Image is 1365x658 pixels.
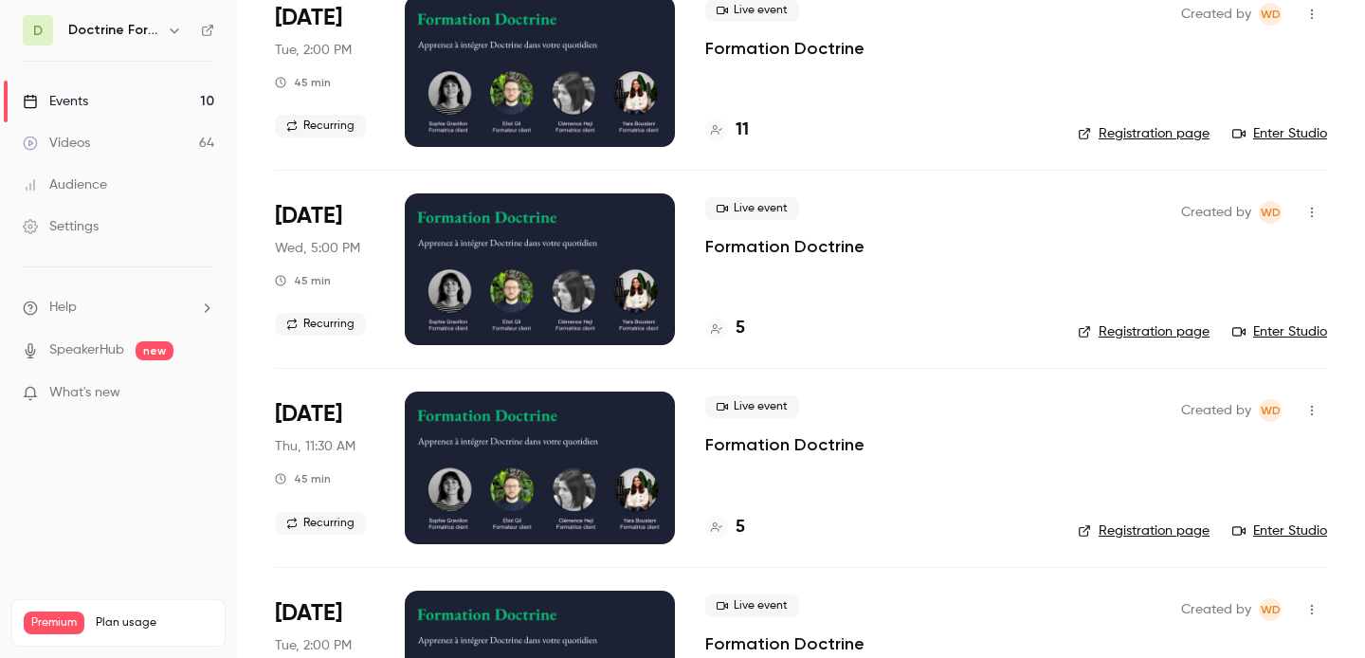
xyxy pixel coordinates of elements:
a: Enter Studio [1232,521,1327,540]
li: help-dropdown-opener [23,298,214,318]
span: Created by [1181,3,1251,26]
span: Live event [705,395,799,418]
iframe: Noticeable Trigger [191,385,214,402]
a: SpeakerHub [49,340,124,360]
div: Settings [23,217,99,236]
h4: 5 [736,515,745,540]
a: Formation Doctrine [705,632,864,655]
div: Oct 2 Thu, 11:30 AM (Europe/Paris) [275,392,374,543]
span: Created by [1181,201,1251,224]
span: Webinar Doctrine [1259,201,1282,224]
span: Tue, 2:00 PM [275,636,352,655]
span: Tue, 2:00 PM [275,41,352,60]
span: [DATE] [275,399,342,430]
span: Help [49,298,77,318]
a: Formation Doctrine [705,235,864,258]
span: Recurring [275,313,366,336]
a: Registration page [1078,521,1210,540]
h4: 11 [736,118,749,143]
div: Videos [23,134,90,153]
span: Webinar Doctrine [1259,399,1282,422]
span: WD [1261,201,1281,224]
span: WD [1261,598,1281,621]
a: Formation Doctrine [705,37,864,60]
span: WD [1261,399,1281,422]
span: Premium [24,612,84,634]
span: Thu, 11:30 AM [275,437,355,456]
span: Recurring [275,512,366,535]
div: 45 min [275,471,331,486]
span: [DATE] [275,201,342,231]
span: Live event [705,197,799,220]
span: [DATE] [275,598,342,629]
span: What's new [49,383,120,403]
span: Plan usage [96,615,213,631]
div: 45 min [275,273,331,288]
span: [DATE] [275,3,342,33]
span: new [136,341,173,360]
span: Created by [1181,399,1251,422]
span: Webinar Doctrine [1259,3,1282,26]
a: Enter Studio [1232,124,1327,143]
h4: 5 [736,316,745,341]
span: D [33,21,43,41]
div: 45 min [275,75,331,90]
div: Audience [23,175,107,194]
a: Formation Doctrine [705,433,864,456]
span: Live event [705,594,799,617]
div: Events [23,92,88,111]
h6: Doctrine Formation Corporate [68,21,159,40]
a: Registration page [1078,124,1210,143]
span: Webinar Doctrine [1259,598,1282,621]
span: Recurring [275,115,366,137]
span: Wed, 5:00 PM [275,239,360,258]
div: Oct 1 Wed, 5:00 PM (Europe/Paris) [275,193,374,345]
a: Enter Studio [1232,322,1327,341]
a: 5 [705,515,745,540]
a: 5 [705,316,745,341]
span: Created by [1181,598,1251,621]
a: Registration page [1078,322,1210,341]
a: 11 [705,118,749,143]
span: WD [1261,3,1281,26]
